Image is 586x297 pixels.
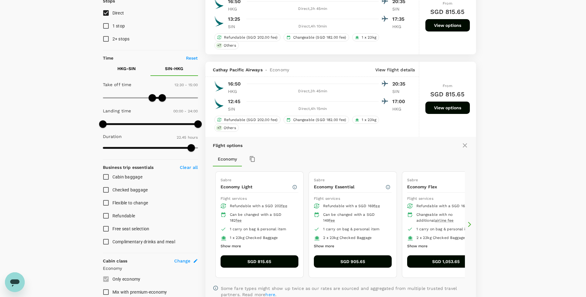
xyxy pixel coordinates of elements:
span: Only economy [112,277,141,282]
p: Economy [103,265,198,271]
div: Changeable with no additional [416,212,480,224]
span: 1 x 23kg Checked Baggage [230,236,278,240]
p: Clear all [180,164,198,170]
div: +7Others [214,41,239,49]
button: SGD 905.65 [314,255,392,268]
div: Refundable (SGD 202.00 fee) [214,33,280,41]
strong: Business trip essentials [103,165,154,170]
div: Refundable with a SGD 202 [230,203,293,209]
span: Flight services [314,196,340,201]
p: 13:25 [228,15,240,23]
p: SIN [228,106,243,112]
div: Refundable with a SGD 169 [323,203,387,209]
span: + 7 [216,125,222,131]
span: 1 x 23kg [359,35,379,40]
button: Show more [407,242,428,250]
span: 2 x 23kg Checked Baggage [323,236,372,240]
p: 20:35 [392,80,408,88]
span: 2+ stops [112,36,130,41]
p: SIN [228,23,243,30]
p: HKG [392,106,408,112]
div: Refundable with a SGD 169 [416,203,480,209]
span: fee [281,204,287,208]
span: 1 stop [112,23,125,28]
p: Time [103,55,114,61]
p: Duration [103,133,122,140]
span: Flexible to change [112,200,148,205]
strong: Cabin class [103,258,128,263]
iframe: Button to launch messaging window [5,272,25,292]
p: Landing time [103,108,131,114]
span: airline fee [435,218,454,223]
p: Economy Light [221,184,292,190]
img: CX [213,80,225,92]
p: SIN [392,6,408,12]
span: Refundable [112,213,135,218]
a: here [265,292,275,297]
span: Complimentary drinks and meal [112,239,175,244]
span: 1 x 23kg [359,117,379,123]
h6: SGD 815.65 [430,7,465,17]
p: Reset [186,55,198,61]
span: fee [374,204,380,208]
p: Economy Essential [314,184,385,190]
span: 22.45 hours [177,135,198,140]
span: Refundable (SGD 202.00 fee) [221,35,280,40]
div: +7Others [214,124,239,132]
p: HKG - SIN [117,65,136,72]
p: 17:35 [392,15,408,23]
span: Free seat selection [112,226,150,231]
span: Changeable (SGD 182.00 fee) [291,35,349,40]
span: From [443,1,452,6]
div: 1 x 23kg [352,33,379,41]
button: Show more [221,242,241,250]
span: 1 carry on bag & personal item [416,227,473,231]
span: Changeable (SGD 182.00 fee) [291,117,349,123]
span: 2 x 23kg Checked Baggage [416,236,465,240]
div: Direct , 3h 45min [247,88,379,94]
span: Flight services [407,196,433,201]
p: Flight options [213,142,243,148]
span: Checked baggage [112,187,148,192]
p: 17:00 [392,98,408,105]
span: Change [174,258,191,264]
span: Cathay Pacific Airways [213,67,263,73]
span: Sabre [314,178,325,182]
button: View options [425,19,470,31]
span: 1 carry on bag & personal item [230,227,286,231]
span: 00:00 - 24:00 [173,109,198,113]
span: Sabre [221,178,232,182]
span: 1 carry on bag & personal item [323,227,380,231]
button: SGD 1,053.65 [407,255,485,268]
div: Direct , 4h 10min [247,23,379,30]
span: From [443,84,452,88]
span: 12:30 - 15:00 [175,83,198,87]
button: Economy [213,152,242,166]
span: Refundable (SGD 202.00 fee) [221,117,280,123]
div: Can be changed with a SGD 149 [323,212,387,224]
button: SGD 815.65 [221,255,298,268]
span: Cabin baggage [112,174,142,179]
span: - [263,67,270,73]
span: Sabre [407,178,418,182]
h6: SGD 815.65 [430,89,465,99]
p: HKG [228,88,243,94]
div: Direct , 4h 15min [247,106,379,112]
img: CX [213,15,225,27]
div: Refundable (SGD 202.00 fee) [214,116,280,124]
div: 1 x 23kg [352,116,379,124]
p: HKG [392,23,408,30]
div: Can be changed with a SGD 182 [230,212,293,224]
div: Changeable (SGD 182.00 fee) [284,116,349,124]
p: SIN [392,88,408,94]
p: 12:45 [228,98,241,105]
p: Take off time [103,82,132,88]
span: Others [221,125,238,131]
span: + 7 [216,43,222,48]
span: Others [221,43,238,48]
div: Direct , 3h 45min [247,6,379,12]
p: View flight details [375,67,415,73]
p: 16:50 [228,80,241,88]
span: fee [329,218,335,223]
span: Flight services [221,196,247,201]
